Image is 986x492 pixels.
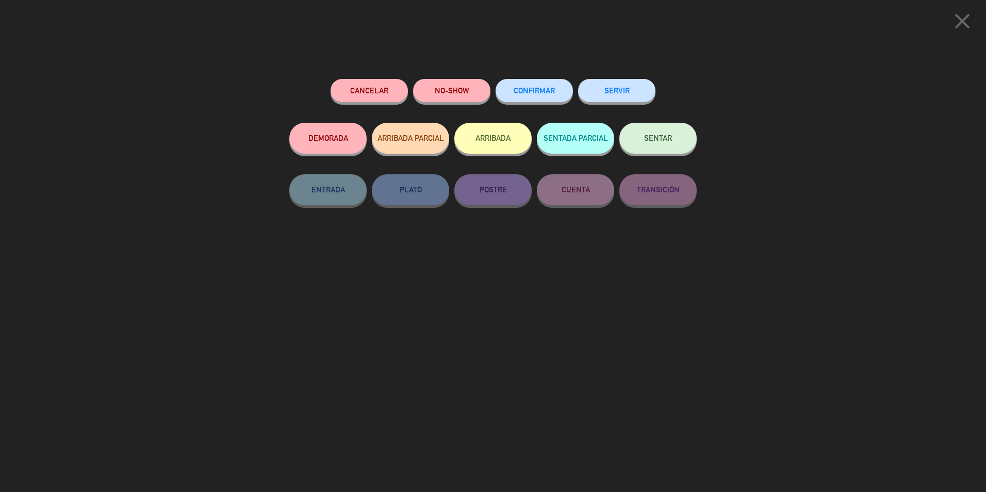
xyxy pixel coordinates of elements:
span: SENTAR [644,134,672,142]
button: CUENTA [537,174,614,205]
span: CONFIRMAR [514,86,555,95]
span: ARRIBADA PARCIAL [377,134,444,142]
button: SERVIR [578,79,655,102]
i: close [949,8,975,34]
button: ENTRADA [289,174,367,205]
button: CONFIRMAR [496,79,573,102]
button: Cancelar [331,79,408,102]
button: close [946,8,978,38]
button: ARRIBADA [454,123,532,154]
button: TRANSICIÓN [619,174,697,205]
button: ARRIBADA PARCIAL [372,123,449,154]
button: POSTRE [454,174,532,205]
button: SENTAR [619,123,697,154]
button: NO-SHOW [413,79,490,102]
button: DEMORADA [289,123,367,154]
button: PLATO [372,174,449,205]
button: SENTADA PARCIAL [537,123,614,154]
